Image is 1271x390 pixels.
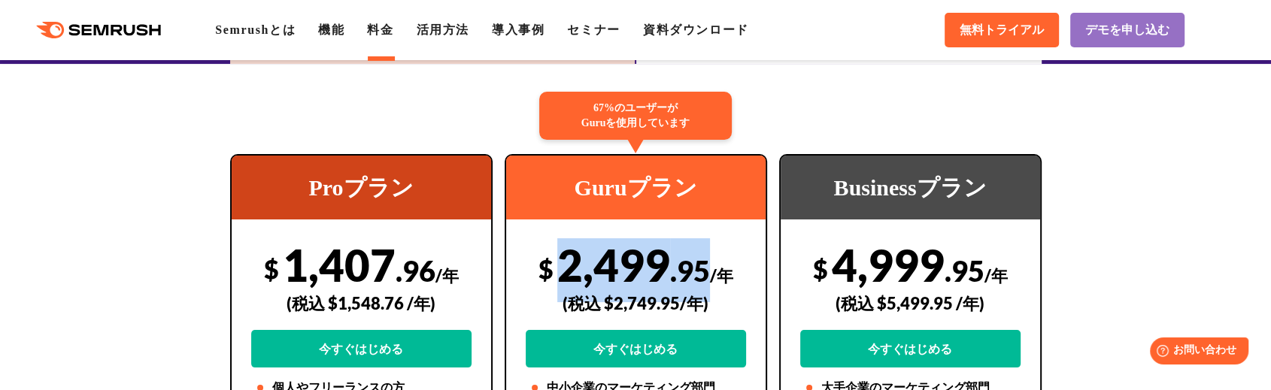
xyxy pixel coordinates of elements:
[800,238,1021,367] div: 4,999
[800,330,1021,367] a: 今すぐはじめる
[251,238,472,367] div: 1,407
[800,277,1021,330] div: (税込 $5,499.95 /年)
[984,265,1008,286] span: /年
[567,23,620,36] a: セミナー
[251,330,472,367] a: 今すぐはじめる
[396,253,435,288] span: .96
[670,253,710,288] span: .95
[526,277,746,330] div: (税込 $2,749.95/年)
[710,265,733,286] span: /年
[251,277,472,330] div: (税込 $1,548.76 /年)
[526,238,746,367] div: 2,499
[526,330,746,367] a: 今すぐはじめる
[506,156,766,219] div: Guruプラン
[539,92,732,140] div: 67%のユーザーが Guruを使用しています
[318,23,344,36] a: 機能
[1085,23,1169,38] span: デモを申し込む
[232,156,491,219] div: Proプラン
[417,23,469,36] a: 活用方法
[538,253,554,284] span: $
[945,253,984,288] span: .95
[960,23,1044,38] span: 無料トライアル
[367,23,393,36] a: 料金
[1137,331,1254,373] iframe: Help widget launcher
[264,253,279,284] span: $
[1070,13,1185,47] a: デモを申し込む
[781,156,1040,219] div: Businessプラン
[492,23,544,36] a: 導入事例
[435,265,459,286] span: /年
[215,23,296,36] a: Semrushとは
[945,13,1059,47] a: 無料トライアル
[813,253,828,284] span: $
[643,23,749,36] a: 資料ダウンロード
